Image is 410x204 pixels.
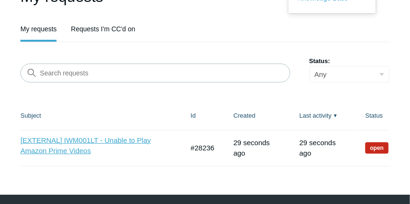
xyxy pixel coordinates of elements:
[299,139,336,158] time: 09/19/2025, 10:10
[71,18,135,40] a: Requests I'm CC'd on
[20,18,57,40] a: My requests
[333,112,338,119] span: ▼
[365,142,389,154] span: We are working on a response for you
[20,64,290,83] input: Search requests
[20,102,181,130] th: Subject
[233,112,255,119] a: Created
[309,56,390,66] label: Status:
[181,130,224,166] td: #28236
[356,102,390,130] th: Status
[20,135,169,157] a: [EXTERNAL] IWM001LT - Unable to Play Amazon Prime Videos
[233,139,270,158] time: 09/19/2025, 10:10
[181,102,224,130] th: Id
[299,112,332,119] a: Last activity▼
